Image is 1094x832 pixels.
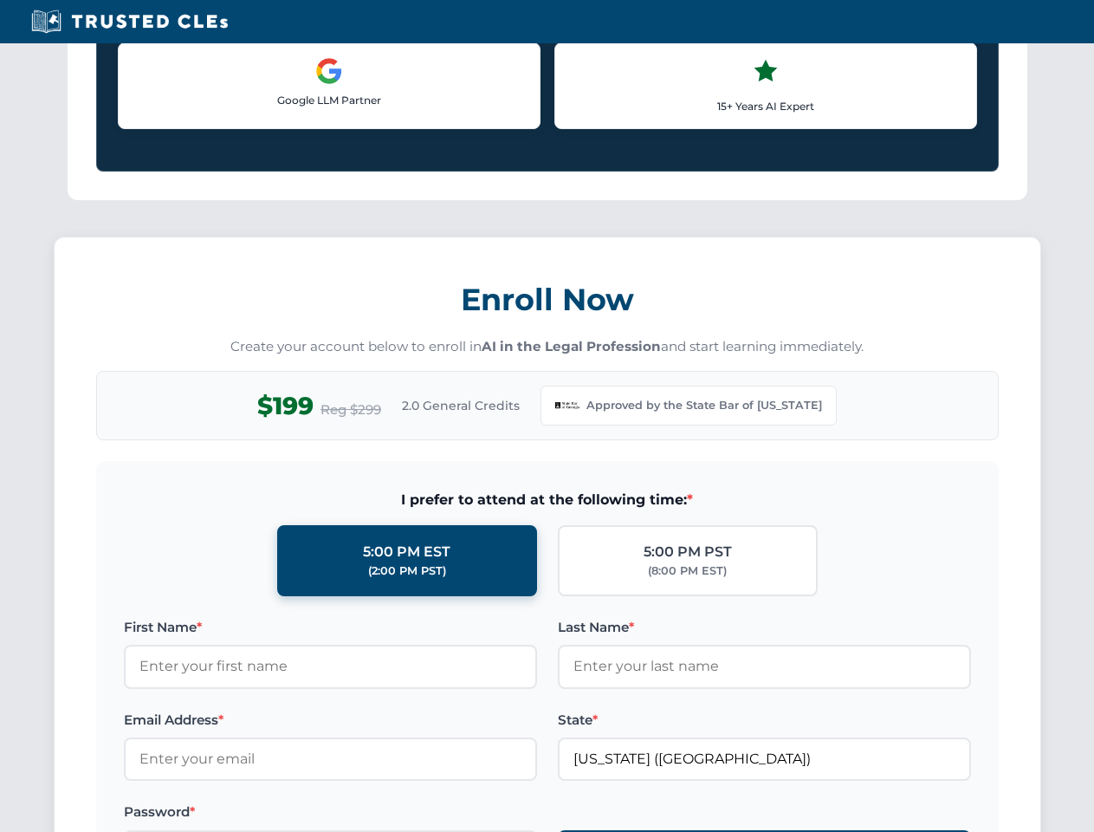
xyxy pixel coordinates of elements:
label: Last Name [558,617,971,638]
div: (2:00 PM PST) [368,562,446,580]
div: 5:00 PM EST [363,541,450,563]
span: $199 [257,387,314,426]
span: Approved by the State Bar of [US_STATE] [586,397,822,414]
p: 15+ Years AI Expert [569,98,962,114]
input: Enter your first name [124,645,537,688]
p: Create your account below to enroll in and start learning immediately. [96,337,999,357]
img: Trusted CLEs [26,9,233,35]
h3: Enroll Now [96,272,999,327]
img: Georgia Bar [555,393,579,418]
input: Enter your last name [558,645,971,688]
label: First Name [124,617,537,638]
label: Password [124,802,537,822]
label: State [558,710,971,731]
div: 5:00 PM PST [644,541,732,563]
strong: AI in the Legal Profession [482,338,661,354]
span: 2.0 General Credits [402,396,520,415]
span: I prefer to attend at the following time: [124,489,971,511]
span: Reg $299 [320,400,381,420]
div: (8:00 PM EST) [648,562,727,580]
label: Email Address [124,710,537,731]
p: Google LLM Partner [133,92,526,108]
input: Georgia (GA) [558,738,971,781]
img: Google [315,57,343,85]
input: Enter your email [124,738,537,781]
